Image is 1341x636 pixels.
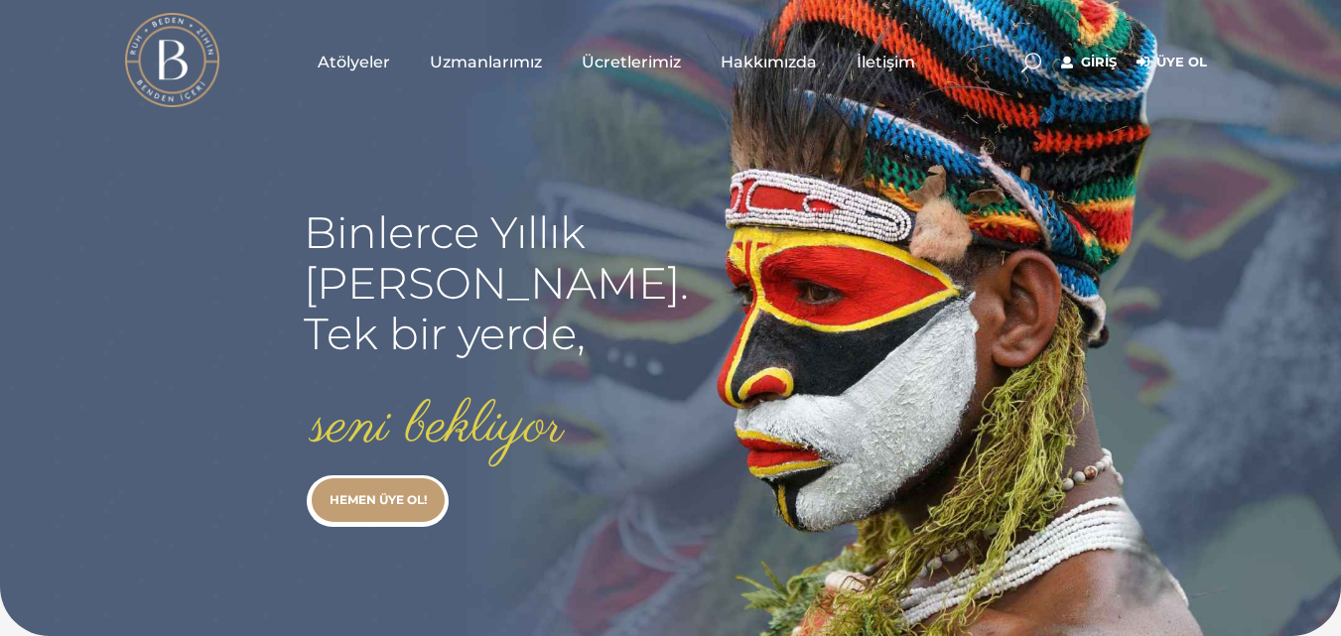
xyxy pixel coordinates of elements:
a: İletişim [837,12,935,111]
a: Uzmanlarımız [410,12,562,111]
a: Giriş [1061,51,1117,74]
rs-layer: Binlerce Yıllık [PERSON_NAME]. Tek bir yerde, [304,207,689,359]
a: Ücretlerimiz [562,12,701,111]
span: Uzmanlarımız [430,51,542,73]
a: Üye Ol [1137,51,1207,74]
rs-layer: seni bekliyor [312,395,564,459]
a: Hakkımızda [701,12,837,111]
span: Atölyeler [318,51,390,73]
a: Atölyeler [298,12,410,111]
span: Hakkımızda [721,51,817,73]
span: İletişim [857,51,915,73]
img: light logo [125,13,219,107]
a: HEMEN ÜYE OL! [312,478,445,522]
span: Ücretlerimiz [582,51,681,73]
